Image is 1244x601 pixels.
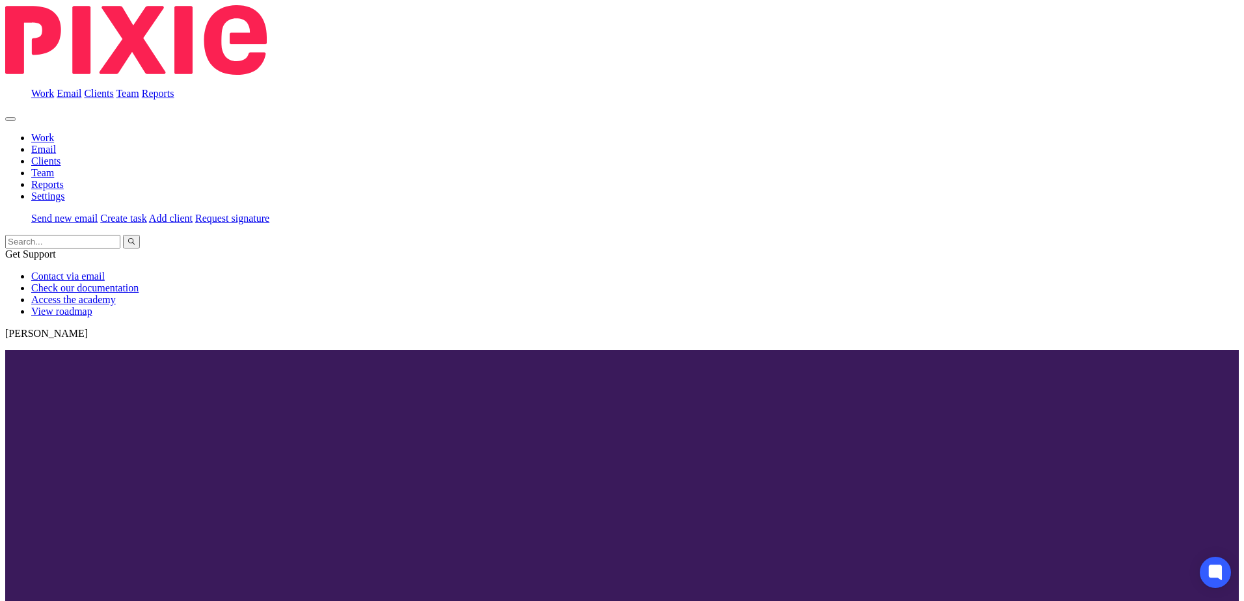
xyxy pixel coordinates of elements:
[5,248,56,260] span: Get Support
[5,5,267,75] img: Pixie
[5,235,120,248] input: Search
[57,88,81,99] a: Email
[31,294,116,305] a: Access the academy
[31,179,64,190] a: Reports
[195,213,269,224] a: Request signature
[84,88,113,99] a: Clients
[5,328,1239,340] p: [PERSON_NAME]
[142,88,174,99] a: Reports
[31,306,92,317] a: View roadmap
[149,213,193,224] a: Add client
[31,271,105,282] a: Contact via email
[31,282,139,293] a: Check our documentation
[31,88,54,99] a: Work
[31,155,61,167] a: Clients
[31,213,98,224] a: Send new email
[31,191,65,202] a: Settings
[100,213,147,224] a: Create task
[116,88,139,99] a: Team
[31,132,54,143] a: Work
[123,235,140,248] button: Search
[31,167,54,178] a: Team
[31,144,56,155] a: Email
